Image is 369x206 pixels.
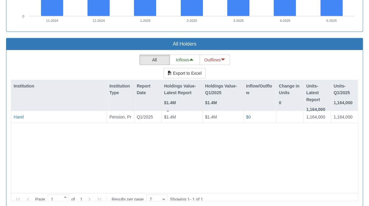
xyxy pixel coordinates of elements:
span: Results per page [111,196,144,202]
p: Holdings Value-Latest Report [164,83,200,96]
span: $1.4M [205,115,217,119]
text: 4-2025 [280,19,290,22]
text: 5-2025 [326,19,337,22]
text: 0 [22,15,24,18]
text: 11-2024 [46,19,58,22]
span: $0 [246,115,251,119]
strong: $1.4M [205,100,217,105]
strong: $1.4M [164,100,176,105]
div: Showing 1 - 1 of 1 [170,194,203,205]
text: 3-2025 [233,19,244,22]
div: 7 [147,196,152,202]
button: Outflows [200,55,230,65]
p: Units-Q1/2025 [333,83,355,96]
button: Inflows [169,55,200,65]
strong: 1,164,000 [306,107,325,112]
div: of [12,194,170,205]
button: All [139,55,170,65]
div: Inflow/Outflow [244,80,276,99]
div: Institution Type [107,80,134,99]
span: $1.4M [164,115,176,119]
span: 1 [75,196,82,202]
span: Page [35,196,45,202]
div: Pension, Provident [109,114,132,120]
p: Units-Latest Report [306,83,328,103]
text: 2-2025 [186,19,197,22]
p: Holdings Value-Q1/2025 [205,83,241,96]
button: Harel [14,114,24,120]
div: Q1/2025 [137,114,159,120]
text: 1-2025 [140,19,150,22]
button: Export to Excel [163,68,205,78]
h3: All Holders [11,41,358,47]
div: 1,164,000 [333,114,355,120]
text: 12-2024 [93,19,105,22]
div: Report Date [134,80,161,99]
p: Change in Units [279,83,301,96]
div: Institution [11,80,107,92]
strong: 0 [279,100,281,105]
strong: 1,164,000 [333,100,352,105]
